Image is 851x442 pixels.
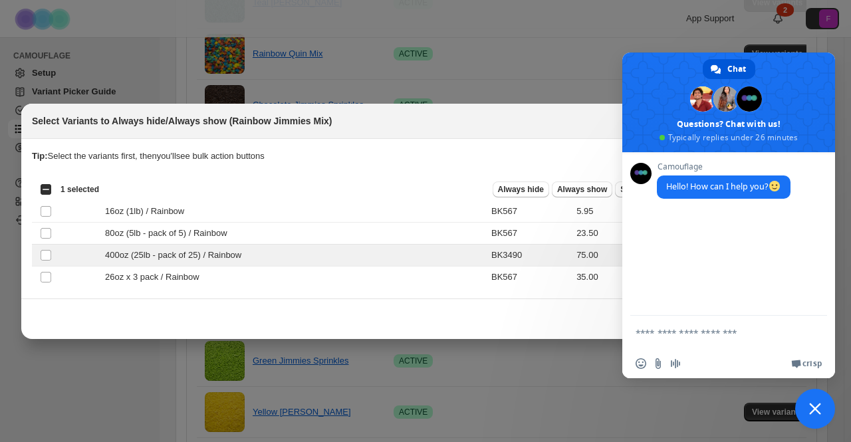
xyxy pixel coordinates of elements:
[572,266,638,288] td: 35.00
[487,200,572,222] td: BK567
[670,358,681,369] span: Audio message
[105,271,206,284] span: 26oz x 3 pack / Rainbow
[32,114,332,128] h2: Select Variants to Always hide/Always show (Rainbow Jimmies Mix)
[572,222,638,244] td: 23.50
[795,389,835,429] a: Close chat
[653,358,664,369] span: Send a file
[666,181,781,192] span: Hello! How can I help you?
[105,227,234,240] span: 80oz (5lb - pack of 5) / Rainbow
[620,184,674,195] span: Schedule hide
[105,249,249,262] span: 400oz (25lb - pack of 25) / Rainbow
[572,244,638,266] td: 75.00
[572,200,638,222] td: 5.95
[105,205,191,218] span: 16oz (1lb) / Rainbow
[32,151,48,161] strong: Tip:
[493,181,549,197] button: Always hide
[61,184,99,195] span: 1 selected
[615,181,679,197] button: Schedule hide
[727,59,746,79] span: Chat
[791,358,822,369] a: Crisp
[703,59,755,79] a: Chat
[557,184,607,195] span: Always show
[487,244,572,266] td: BK3490
[552,181,612,197] button: Always show
[636,316,795,349] textarea: Compose your message...
[802,358,822,369] span: Crisp
[636,358,646,369] span: Insert an emoji
[498,184,544,195] span: Always hide
[487,222,572,244] td: BK567
[32,150,819,163] p: Select the variants first, then you'll see bulk action buttons
[487,266,572,288] td: BK567
[657,162,790,171] span: Camouflage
